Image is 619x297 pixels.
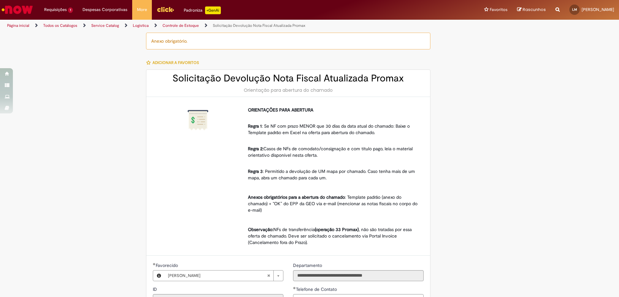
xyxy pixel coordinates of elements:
[188,110,208,131] img: Solicitação Devolução Nota Fiscal Atualizada Promax
[248,168,416,181] span: : Permitido a devolução de UM mapa por chamado. Caso tenha mais de um mapa, abra um chamado para ...
[153,263,156,265] span: Obrigatório Preenchido
[184,6,221,14] div: Padroniza
[248,194,419,213] p: : Template padrão (anexo do chamado) + “OK” do EPP da GEO via e-mail (mencionar as notas fiscais ...
[213,23,305,28] a: Solicitação Devolução Nota Fiscal Atualizada Promax
[205,6,221,14] p: +GenAi
[264,270,273,281] abbr: Limpar campo Favorecido
[572,7,577,12] span: LM
[1,3,34,16] img: ServiceNow
[248,139,419,158] p: Casos de NFs de comodato/consignação e com título pago, leia o material orientativo disponível ne...
[490,6,507,13] span: Favoritos
[162,23,199,28] a: Controle de Estoque
[248,227,273,232] strong: Observação:
[152,60,199,65] span: Adicionar a Favoritos
[137,6,147,13] span: More
[165,270,283,281] a: [PERSON_NAME]Limpar campo Favorecido
[315,227,359,232] strong: (operação 33 Promax)
[293,287,296,289] span: Obrigatório Preenchido
[5,20,408,32] ul: Trilhas de página
[248,146,263,152] strong: Regra 2:
[248,194,345,200] strong: Anexos obrigatórios para a abertura do chamado
[293,270,424,281] input: Departamento
[582,7,614,12] span: [PERSON_NAME]
[83,6,127,13] span: Despesas Corporativas
[44,6,67,13] span: Requisições
[153,270,165,281] button: Favorecido, Visualizar este registro Luis Felipe Foloni Miquilini
[153,87,424,93] div: Orientação para abertura do chamado
[248,123,262,129] strong: Regra 1
[523,6,546,13] span: Rascunhos
[43,23,77,28] a: Todos os Catálogos
[168,270,267,281] span: [PERSON_NAME]
[146,33,430,49] div: Anexo obrigatório.
[153,73,424,84] h2: Solicitação Devolução Nota Fiscal Atualizada Promax
[248,226,419,246] p: NFs de transferência , não são tratadas por essa oferta de chamado. Deve ser solicitado o cancela...
[7,23,29,28] a: Página inicial
[91,23,119,28] a: Service Catalog
[248,107,313,113] strong: ORIENTAÇÕES PARA ABERTURA
[146,56,202,69] button: Adicionar a Favoritos
[517,7,546,13] a: Rascunhos
[293,262,323,269] label: Somente leitura - Departamento
[156,262,179,268] span: Necessários - Favorecido
[157,5,174,14] img: click_logo_yellow_360x200.png
[68,7,73,13] span: 1
[248,116,419,136] p: : Se NF com prazo MENOR que 30 dias da data atual do chamado: Baixe o Template padrão em Excel na...
[248,168,263,174] strong: Regra 3
[153,286,158,292] label: Somente leitura - ID
[296,286,338,292] span: Telefone de Contato
[133,23,149,28] a: Logistica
